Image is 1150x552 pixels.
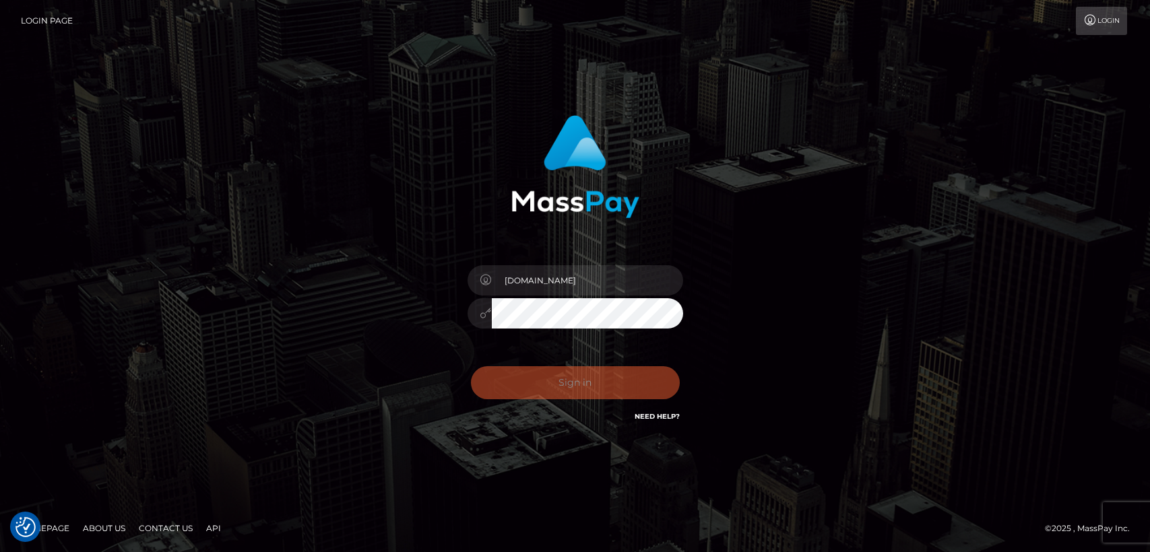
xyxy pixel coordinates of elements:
[635,412,680,421] a: Need Help?
[133,518,198,539] a: Contact Us
[15,518,75,539] a: Homepage
[77,518,131,539] a: About Us
[15,517,36,537] img: Revisit consent button
[15,517,36,537] button: Consent Preferences
[492,265,683,296] input: Username...
[511,115,639,218] img: MassPay Login
[1076,7,1127,35] a: Login
[1045,521,1140,536] div: © 2025 , MassPay Inc.
[201,518,226,539] a: API
[21,7,73,35] a: Login Page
